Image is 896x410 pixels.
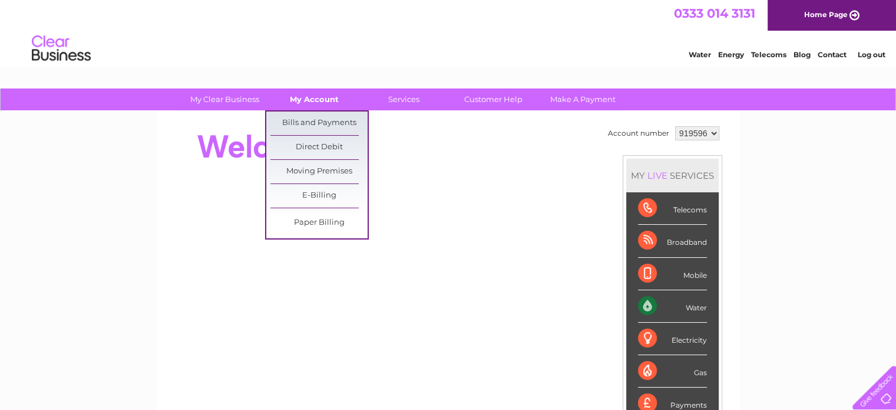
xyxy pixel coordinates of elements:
div: Clear Business is a trading name of Verastar Limited (registered in [GEOGRAPHIC_DATA] No. 3667643... [170,6,727,57]
a: Customer Help [445,88,542,110]
div: Telecoms [638,192,707,225]
a: Make A Payment [534,88,632,110]
div: LIVE [645,170,670,181]
div: Mobile [638,258,707,290]
a: Paper Billing [270,211,368,235]
a: Energy [718,50,744,59]
td: Account number [605,123,672,143]
a: My Clear Business [176,88,273,110]
div: Broadband [638,225,707,257]
a: Telecoms [751,50,786,59]
a: My Account [266,88,363,110]
a: Log out [857,50,885,59]
a: Blog [793,50,811,59]
a: Moving Premises [270,160,368,183]
a: Water [689,50,711,59]
a: Direct Debit [270,136,368,159]
div: Electricity [638,323,707,355]
div: Gas [638,355,707,388]
a: E-Billing [270,184,368,208]
img: logo.png [31,31,91,67]
a: 0333 014 3131 [674,6,755,21]
div: MY SERVICES [626,159,719,192]
div: Water [638,290,707,323]
a: Services [355,88,452,110]
a: Bills and Payments [270,111,368,135]
a: Contact [818,50,847,59]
